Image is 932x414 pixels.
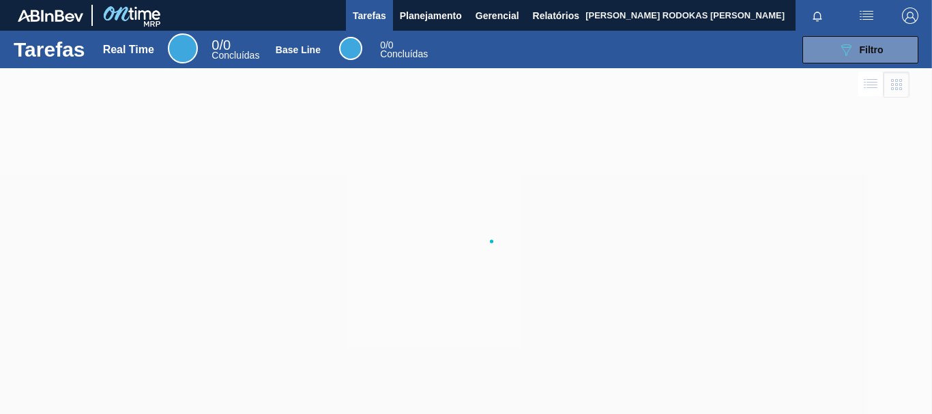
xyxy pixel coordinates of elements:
button: Filtro [802,36,918,63]
div: Base Line [276,44,321,55]
span: 0 [380,40,385,50]
span: / 0 [212,38,231,53]
div: Base Line [380,41,428,59]
img: Logout [902,8,918,24]
div: Real Time [103,44,154,56]
span: Concluídas [212,50,259,61]
span: Planejamento [400,8,462,24]
img: userActions [858,8,875,24]
div: Real Time [212,40,259,60]
span: 0 [212,38,219,53]
span: / 0 [380,40,393,50]
span: Filtro [860,44,884,55]
span: Relatórios [533,8,579,24]
h1: Tarefas [14,42,85,57]
img: TNhmsLtSVTkK8tSr43FrP2fwEKptu5GPRR3wAAAABJRU5ErkJggg== [18,10,83,22]
span: Concluídas [380,48,428,59]
button: Notificações [796,6,839,25]
div: Base Line [339,37,362,60]
span: Tarefas [353,8,386,24]
div: Real Time [168,33,198,63]
span: Gerencial [476,8,519,24]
